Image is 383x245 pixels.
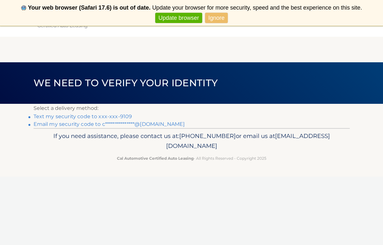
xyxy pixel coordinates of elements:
[152,4,362,11] span: Update your browser for more security, speed and the best experience on this site.
[28,4,151,11] b: Your web browser (Safari 17.6) is out of date.
[34,113,132,119] a: Text my security code to xxx-xxx-9109
[38,131,346,151] p: If you need assistance, please contact us at: or email us at
[38,155,346,162] p: - All Rights Reserved - Copyright 2025
[117,156,194,161] strong: Cal Automotive Certified Auto Leasing
[34,77,218,89] span: We need to verify your identity
[205,13,228,23] a: Ignore
[34,104,350,113] p: Select a delivery method:
[155,13,202,23] a: Update browser
[179,132,236,140] span: [PHONE_NUMBER]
